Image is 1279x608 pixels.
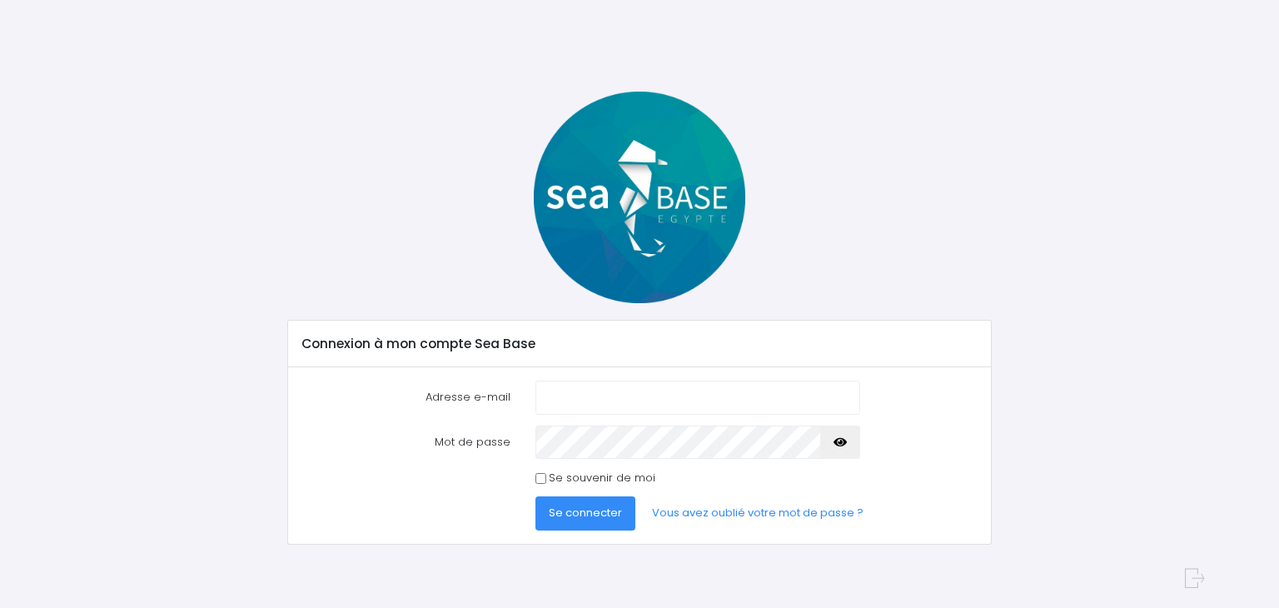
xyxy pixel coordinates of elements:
[290,381,523,414] label: Adresse e-mail
[549,470,655,486] label: Se souvenir de moi
[288,321,990,367] div: Connexion à mon compte Sea Base
[290,426,523,459] label: Mot de passe
[535,496,635,530] button: Se connecter
[639,496,877,530] a: Vous avez oublié votre mot de passe ?
[549,505,622,521] span: Se connecter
